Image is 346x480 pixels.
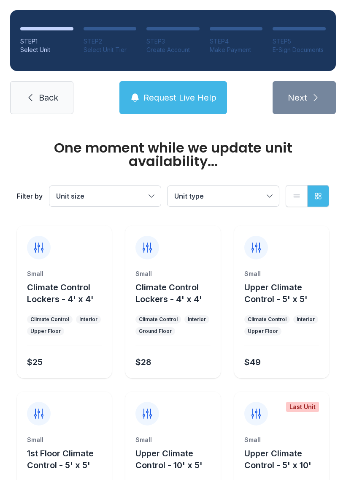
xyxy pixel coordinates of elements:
div: Filter by [17,191,43,201]
div: $25 [27,356,43,368]
span: Climate Control Lockers - 4' x 4' [27,282,94,304]
span: Request Live Help [143,92,216,104]
div: STEP 4 [210,37,263,46]
div: Ground Floor [139,328,172,335]
div: STEP 5 [273,37,326,46]
button: Climate Control Lockers - 4' x 4' [27,281,108,305]
button: Upper Climate Control - 10' x 5' [135,447,217,471]
button: Climate Control Lockers - 4' x 4' [135,281,217,305]
div: STEP 1 [20,37,73,46]
div: Make Payment [210,46,263,54]
span: 1st Floor Climate Control - 5' x 5' [27,448,94,470]
div: Small [244,270,319,278]
div: Climate Control [248,316,287,323]
div: STEP 2 [84,37,137,46]
button: Upper Climate Control - 5' x 10' [244,447,326,471]
span: Upper Climate Control - 5' x 5' [244,282,308,304]
div: Interior [188,316,206,323]
span: Back [39,92,58,104]
div: Small [27,270,102,278]
div: E-Sign Documents [273,46,326,54]
div: Upper Floor [248,328,278,335]
button: Unit type [168,186,279,206]
span: Upper Climate Control - 5' x 10' [244,448,311,470]
div: Upper Floor [30,328,61,335]
span: Unit size [56,192,84,200]
div: $49 [244,356,261,368]
div: Climate Control [139,316,178,323]
span: Next [288,92,307,104]
div: One moment while we update unit availability... [17,141,329,168]
div: Small [135,436,210,444]
button: Unit size [49,186,161,206]
div: Select Unit [20,46,73,54]
div: Last Unit [286,402,319,412]
button: 1st Floor Climate Control - 5' x 5' [27,447,108,471]
div: STEP 3 [146,37,200,46]
div: $28 [135,356,151,368]
span: Unit type [174,192,204,200]
div: Select Unit Tier [84,46,137,54]
div: Create Account [146,46,200,54]
div: Small [244,436,319,444]
div: Interior [79,316,97,323]
button: Upper Climate Control - 5' x 5' [244,281,326,305]
span: Upper Climate Control - 10' x 5' [135,448,203,470]
div: Interior [297,316,315,323]
span: Climate Control Lockers - 4' x 4' [135,282,202,304]
div: Climate Control [30,316,69,323]
div: Small [135,270,210,278]
div: Small [27,436,102,444]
